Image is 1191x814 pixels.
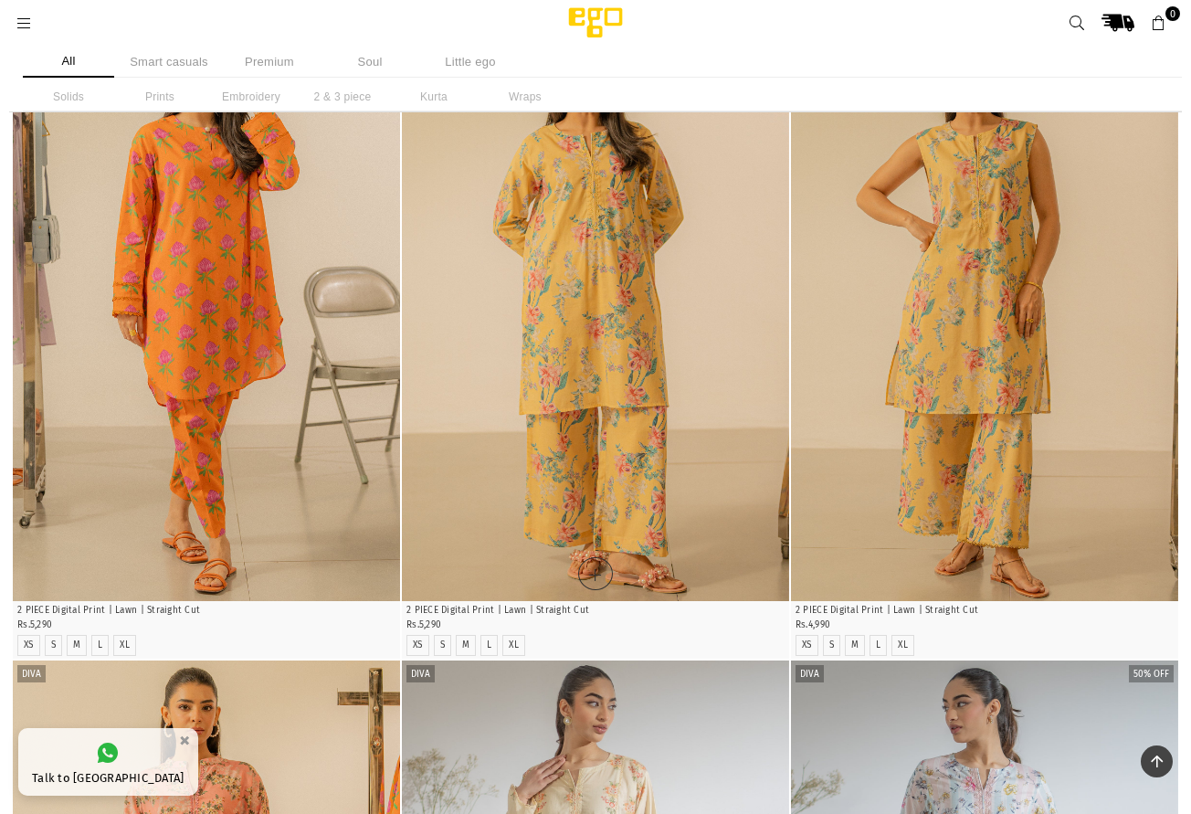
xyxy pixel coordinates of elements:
[1143,6,1175,39] a: 0
[174,725,195,756] button: ×
[480,82,571,111] li: Wraps
[462,640,469,651] label: M
[796,665,824,682] label: Diva
[898,640,908,651] label: XL
[123,46,215,78] li: Smart casuals
[876,640,880,651] label: L
[406,665,435,682] label: Diva
[791,20,1178,601] div: 1 / 5
[487,640,491,651] label: L
[791,20,1178,601] img: Melody Sleeveless 2 piece
[406,619,441,630] span: Rs.5,290
[224,46,315,78] li: Premium
[297,82,388,111] li: 2 & 3 piece
[1060,6,1093,39] a: Search
[509,640,519,651] label: XL
[425,46,516,78] li: Little ego
[402,20,789,601] img: Melody 2 piece
[402,20,789,601] div: 1 / 4
[324,46,416,78] li: Soul
[206,82,297,111] li: Embroidery
[406,604,785,618] p: 2 PIECE Digital Print | Lawn | Straight Cut
[1129,665,1174,682] label: 50% off
[23,46,114,78] li: All
[7,16,40,29] a: Menu
[578,557,613,590] a: Quick Shop
[518,5,673,41] img: Ego
[802,640,812,651] label: XS
[24,640,34,651] label: XS
[73,640,80,651] label: M
[796,619,830,630] span: Rs.4,990
[402,20,789,601] a: 1 / 42 / 43 / 44 / 4
[23,82,114,111] li: Solids
[829,640,834,651] label: S
[17,619,52,630] span: Rs.5,290
[120,640,130,651] label: XL
[13,20,400,601] a: 1 / 62 / 63 / 64 / 65 / 66 / 6
[796,604,1174,618] p: 2 PIECE Digital Print | Lawn | Straight Cut
[440,640,445,651] label: S
[1165,6,1180,21] span: 0
[18,728,198,796] a: Talk to [GEOGRAPHIC_DATA]
[791,20,1178,601] a: 1 / 52 / 53 / 54 / 55 / 5
[13,20,400,601] div: 1 / 6
[17,604,395,618] p: 2 PIECE Digital Print | Lawn | Straight Cut
[98,640,102,651] label: L
[388,82,480,111] li: Kurta
[413,640,423,651] label: XS
[51,640,56,651] label: S
[114,82,206,111] li: Prints
[13,20,400,601] img: Orchid 2 piece
[17,665,46,682] label: Diva
[851,640,859,651] label: M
